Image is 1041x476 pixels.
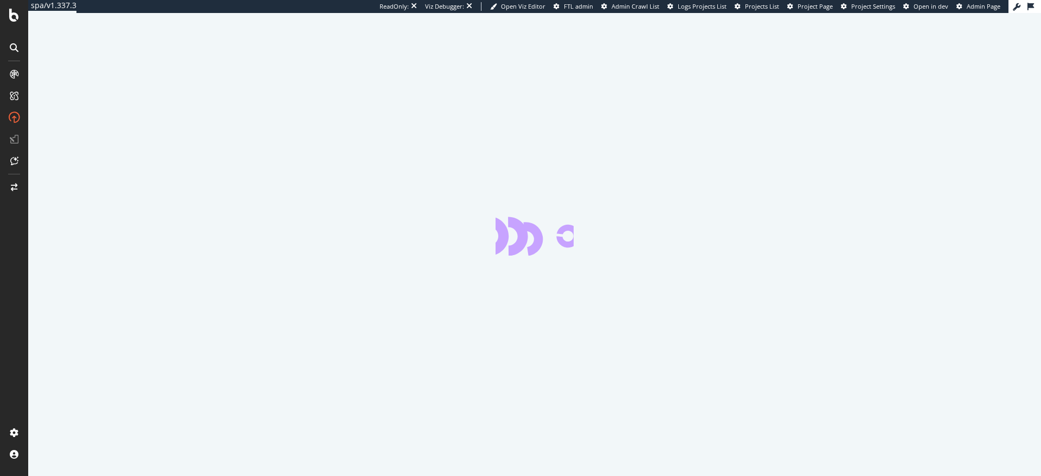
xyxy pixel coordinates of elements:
a: Open in dev [903,2,948,11]
a: Open Viz Editor [490,2,545,11]
div: ReadOnly: [380,2,409,11]
span: Project Settings [851,2,895,10]
span: Open Viz Editor [501,2,545,10]
div: animation [496,217,574,256]
a: FTL admin [554,2,593,11]
a: Logs Projects List [667,2,727,11]
a: Admin Crawl List [601,2,659,11]
span: Projects List [745,2,779,10]
a: Project Settings [841,2,895,11]
span: FTL admin [564,2,593,10]
a: Project Page [787,2,833,11]
span: Logs Projects List [678,2,727,10]
div: Viz Debugger: [425,2,464,11]
a: Admin Page [956,2,1000,11]
span: Open in dev [914,2,948,10]
span: Admin Crawl List [612,2,659,10]
a: Projects List [735,2,779,11]
span: Project Page [798,2,833,10]
span: Admin Page [967,2,1000,10]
